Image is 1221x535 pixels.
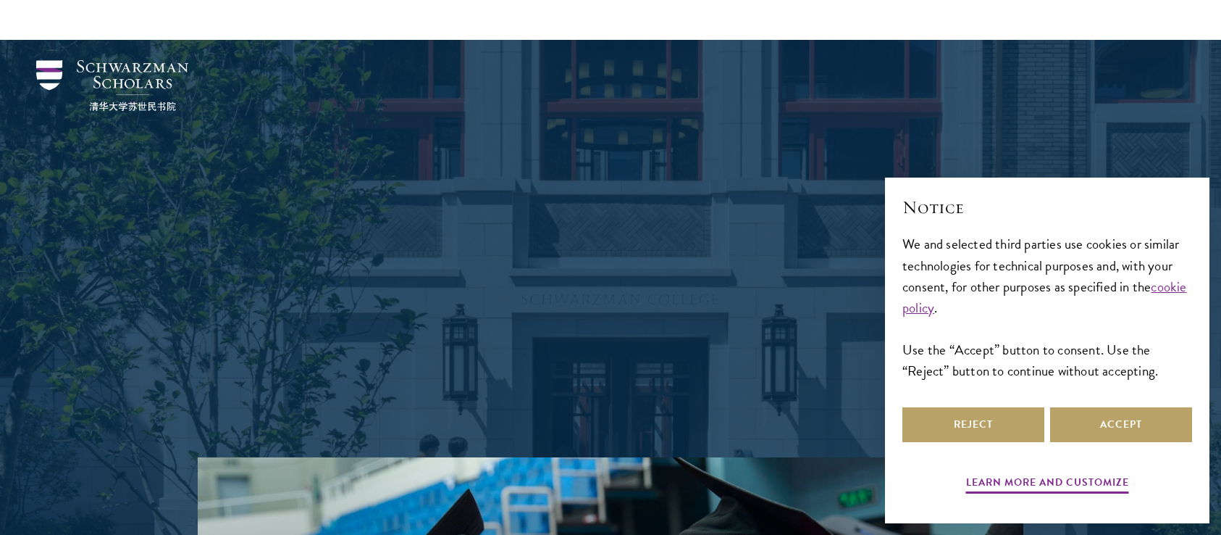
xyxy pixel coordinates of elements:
div: We and selected third parties use cookies or similar technologies for technical purposes and, wit... [902,233,1192,381]
button: Accept [1050,407,1192,442]
button: Reject [902,407,1044,442]
a: cookie policy [902,276,1187,318]
img: Schwarzman Scholars [36,60,188,111]
button: Learn more and customize [966,473,1129,496]
h2: Notice [902,195,1192,220]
